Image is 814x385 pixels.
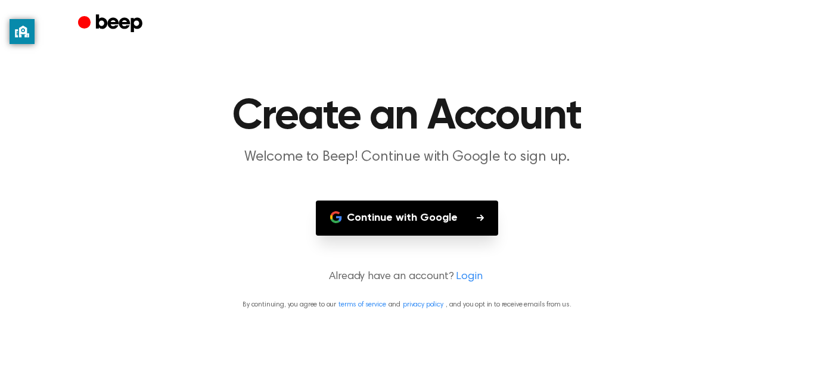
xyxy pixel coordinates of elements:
[316,201,498,236] button: Continue with Google
[14,269,800,285] p: Already have an account?
[403,301,443,308] a: privacy policy
[178,148,636,167] p: Welcome to Beep! Continue with Google to sign up.
[456,269,482,285] a: Login
[10,19,35,44] button: privacy banner
[338,301,386,308] a: terms of service
[78,12,145,36] a: Beep
[14,299,800,310] p: By continuing, you agree to our and , and you opt in to receive emails from us.
[102,95,712,138] h1: Create an Account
